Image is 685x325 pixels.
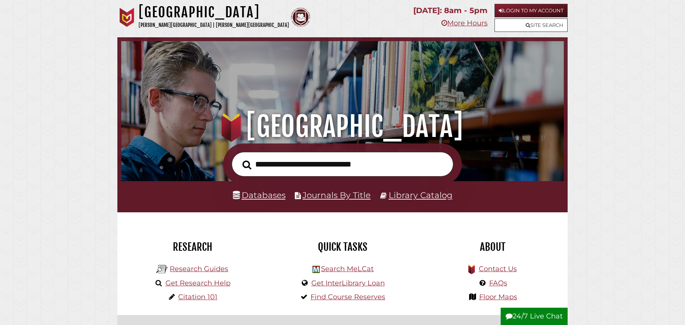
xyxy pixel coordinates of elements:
[233,190,286,200] a: Databases
[165,279,231,287] a: Get Research Help
[311,293,385,301] a: Find Course Reserves
[242,160,251,170] i: Search
[389,190,453,200] a: Library Catalog
[170,265,228,273] a: Research Guides
[495,18,568,32] a: Site Search
[302,190,371,200] a: Journals By Title
[495,4,568,17] a: Login to My Account
[441,19,488,27] a: More Hours
[489,279,507,287] a: FAQs
[273,240,412,253] h2: Quick Tasks
[291,8,310,27] img: Calvin Theological Seminary
[156,263,168,275] img: Hekman Library Logo
[479,293,517,301] a: Floor Maps
[239,158,255,172] button: Search
[132,110,554,143] h1: [GEOGRAPHIC_DATA]
[479,265,517,273] a: Contact Us
[139,4,289,21] h1: [GEOGRAPHIC_DATA]
[139,21,289,30] p: [PERSON_NAME][GEOGRAPHIC_DATA] | [PERSON_NAME][GEOGRAPHIC_DATA]
[178,293,217,301] a: Citation 101
[312,266,320,273] img: Hekman Library Logo
[423,240,562,253] h2: About
[321,265,374,273] a: Search MeLCat
[117,8,137,27] img: Calvin University
[413,4,488,17] p: [DATE]: 8am - 5pm
[123,240,262,253] h2: Research
[311,279,385,287] a: Get InterLibrary Loan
